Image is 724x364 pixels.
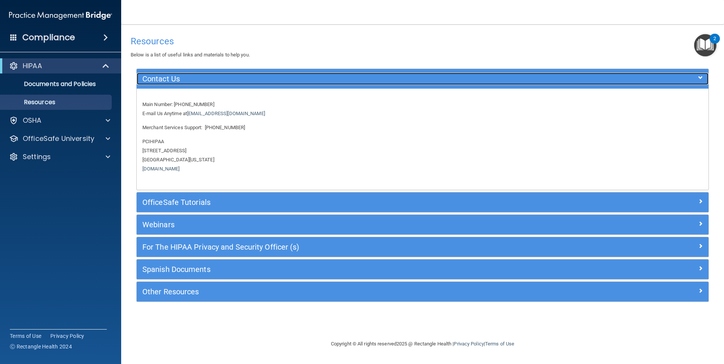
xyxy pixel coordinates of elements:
a: [EMAIL_ADDRESS][DOMAIN_NAME] [187,111,265,116]
p: OSHA [23,116,42,125]
a: OfficeSafe Tutorials [142,196,703,208]
a: Other Resources [142,286,703,298]
p: Resources [5,98,108,106]
p: PCIHIPAA [STREET_ADDRESS] [GEOGRAPHIC_DATA][US_STATE] [142,137,703,173]
h5: OfficeSafe Tutorials [142,198,560,206]
button: Open Resource Center, 2 new notifications [694,34,716,56]
a: OfficeSafe University [9,134,110,143]
a: HIPAA [9,61,110,70]
div: 2 [713,39,716,48]
a: Spanish Documents [142,263,703,275]
p: Settings [23,152,51,161]
p: Merchant Services Support: [PHONE_NUMBER] [142,123,703,132]
h4: Resources [131,36,715,46]
p: HIPAA [23,61,42,70]
span: Below is a list of useful links and materials to help you. [131,52,250,58]
a: Settings [9,152,110,161]
h4: Compliance [22,32,75,43]
h5: Contact Us [142,75,560,83]
p: Main Number: [PHONE_NUMBER] E-mail Us Anytime at [142,100,703,118]
div: Copyright © All rights reserved 2025 @ Rectangle Health | | [284,332,561,356]
a: Webinars [142,219,703,231]
a: For The HIPAA Privacy and Security Officer (s) [142,241,703,253]
a: [DOMAIN_NAME] [142,166,179,172]
a: Privacy Policy [454,341,484,347]
a: Privacy Policy [50,332,84,340]
h5: Spanish Documents [142,265,560,273]
h5: Other Resources [142,287,560,296]
p: OfficeSafe University [23,134,94,143]
a: OSHA [9,116,110,125]
span: Ⓒ Rectangle Health 2024 [10,343,72,350]
img: PMB logo [9,8,112,23]
p: Documents and Policies [5,80,108,88]
a: Terms of Use [10,332,41,340]
a: Contact Us [142,73,703,85]
h5: For The HIPAA Privacy and Security Officer (s) [142,243,560,251]
a: Terms of Use [485,341,514,347]
h5: Webinars [142,220,560,229]
iframe: Drift Widget Chat Controller [593,310,715,341]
